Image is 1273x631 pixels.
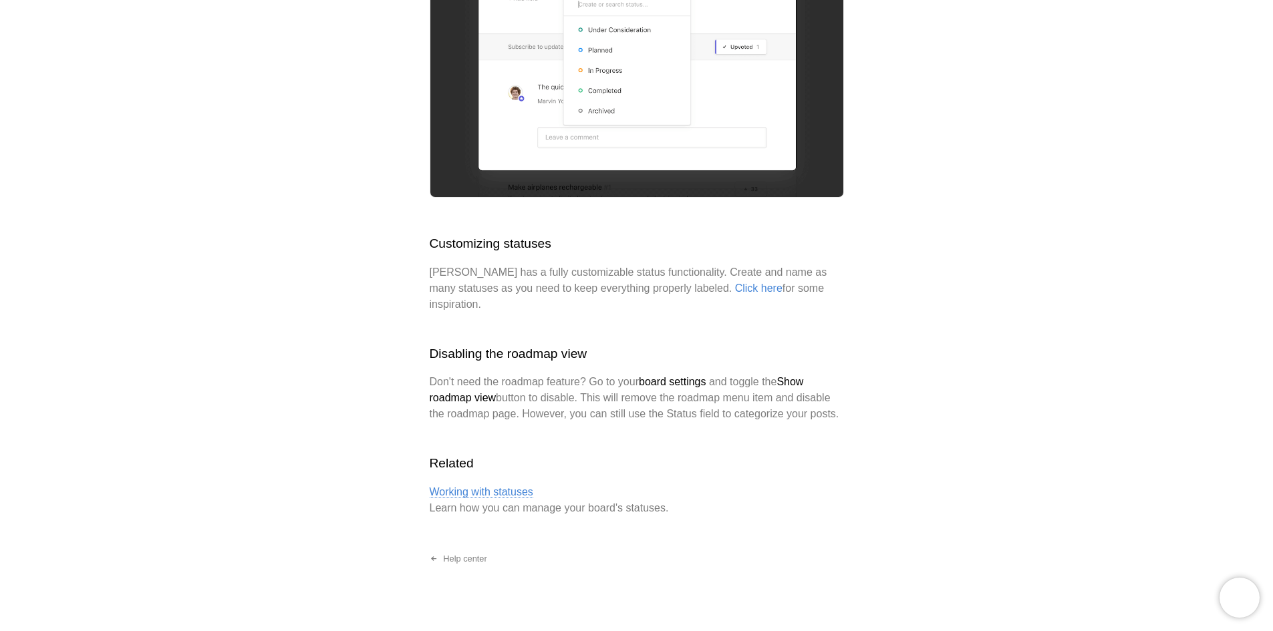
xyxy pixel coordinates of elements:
[430,484,844,516] p: Learn how you can manage your board's statuses.
[430,345,844,364] h2: Disabling the roadmap view
[430,234,844,254] h2: Customizing statuses
[419,548,498,570] a: Help center
[1220,578,1260,618] iframe: Chatra live chat
[735,282,783,294] a: Click here
[639,376,706,387] strong: board settings
[430,374,844,422] p: Don't need the roadmap feature? Go to your and toggle the button to disable. This will remove the...
[430,454,844,473] h2: Related
[430,486,533,498] a: Working with statuses
[430,264,844,312] p: [PERSON_NAME] has a fully customizable status functionality. Create and name as many statuses as ...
